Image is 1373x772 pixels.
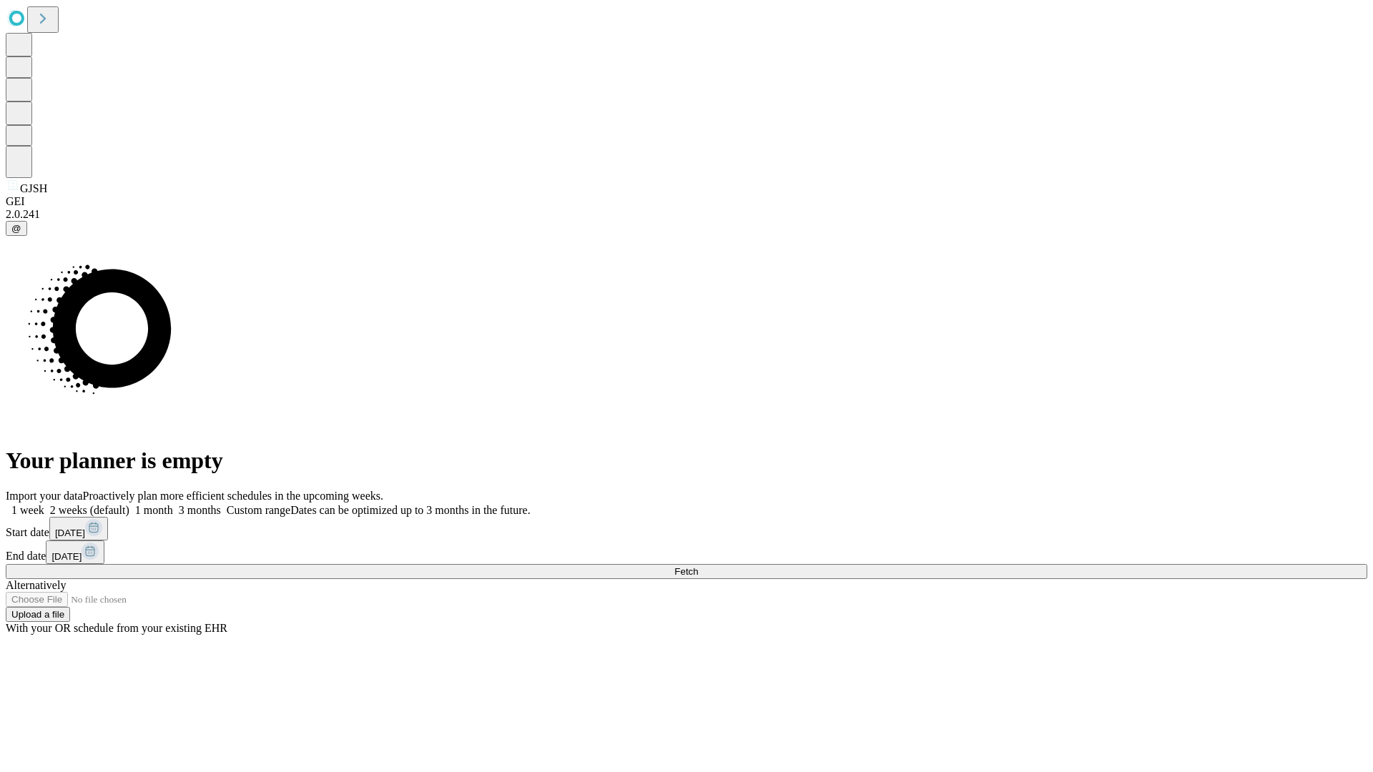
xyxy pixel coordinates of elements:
span: 1 week [11,504,44,516]
button: [DATE] [49,517,108,540]
div: End date [6,540,1367,564]
span: [DATE] [51,551,82,562]
button: @ [6,221,27,236]
span: [DATE] [55,528,85,538]
span: Custom range [227,504,290,516]
span: 2 weeks (default) [50,504,129,516]
button: Upload a file [6,607,70,622]
span: With your OR schedule from your existing EHR [6,622,227,634]
span: Fetch [674,566,698,577]
span: @ [11,223,21,234]
span: Import your data [6,490,83,502]
div: Start date [6,517,1367,540]
h1: Your planner is empty [6,447,1367,474]
button: [DATE] [46,540,104,564]
span: 1 month [135,504,173,516]
span: Alternatively [6,579,66,591]
span: Dates can be optimized up to 3 months in the future. [290,504,530,516]
span: 3 months [179,504,221,516]
span: GJSH [20,182,47,194]
div: 2.0.241 [6,208,1367,221]
span: Proactively plan more efficient schedules in the upcoming weeks. [83,490,383,502]
div: GEI [6,195,1367,208]
button: Fetch [6,564,1367,579]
